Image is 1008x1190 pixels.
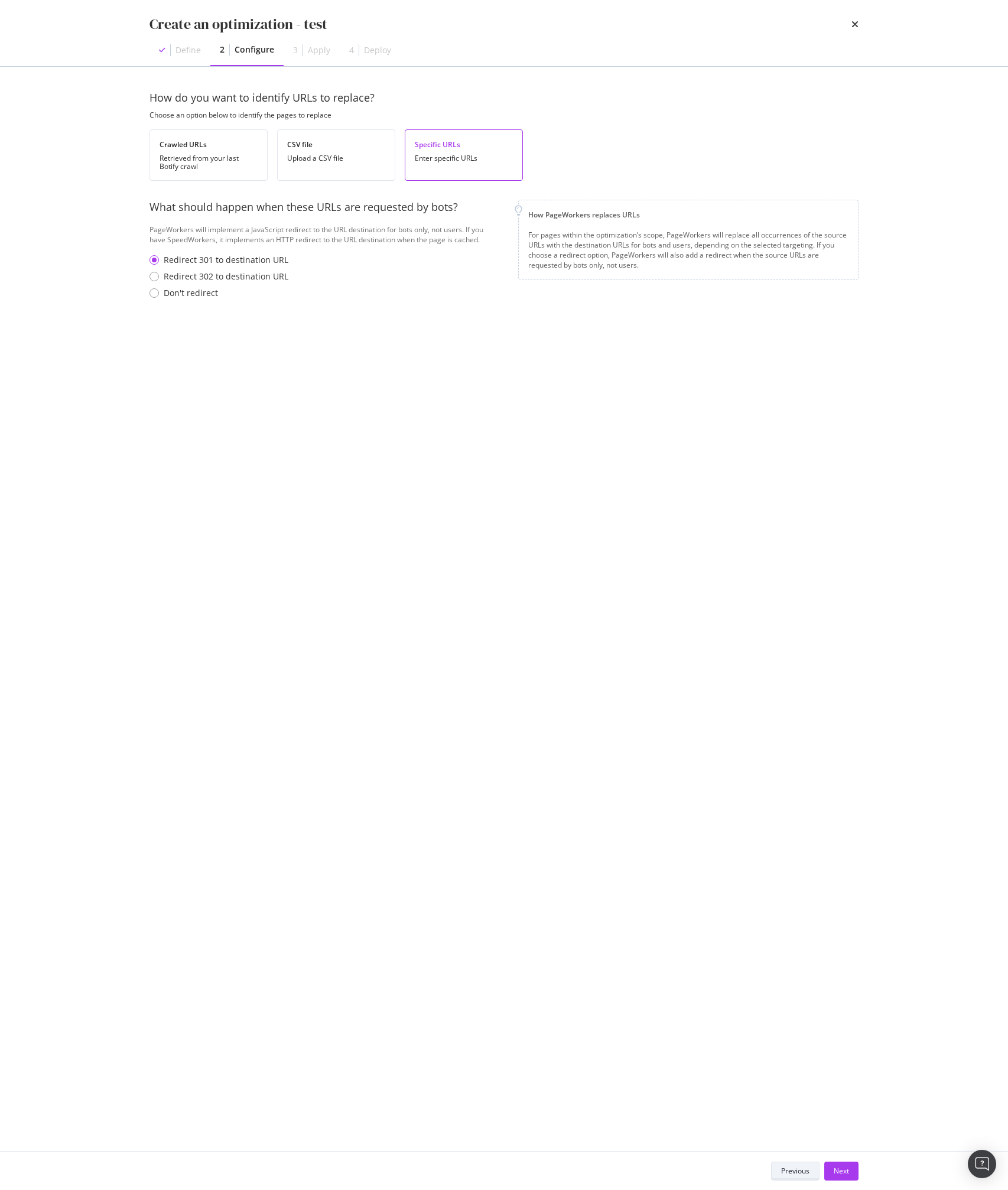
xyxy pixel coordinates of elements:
button: Previous [771,1162,820,1181]
div: Redirect 301 to destination URL [149,254,499,266]
div: PageWorkers will implement a JavaScript redirect to the URL destination for bots only, not users.... [149,225,499,245]
button: Next [824,1162,859,1181]
div: Configure [235,44,274,56]
div: 3 [293,44,298,56]
div: Previous [781,1166,809,1176]
div: Define [175,44,201,56]
div: Upload a CSV file [287,154,385,162]
div: Open Intercom Messenger [968,1150,996,1178]
div: How do you want to identify URLs to replace? [149,90,859,106]
div: Crawled URLs [160,139,258,149]
div: 2 [220,44,225,56]
div: Choose an option below to identify the pages to replace [149,110,859,120]
div: 4 [349,44,354,56]
div: Retrieved from your last Botify crawl [160,154,258,171]
div: CSV file [287,139,385,149]
div: Don't redirect [149,287,499,299]
div: Redirect 302 to destination URL [149,271,499,282]
div: Deploy [364,44,391,56]
div: Redirect 302 to destination URL [164,271,288,282]
div: Enter specific URLs [415,154,513,162]
div: How PageWorkers replaces URLs [528,210,848,220]
div: Specific URLs [415,139,513,149]
div: For pages within the optimization’s scope, PageWorkers will replace all occurrences of the source... [528,230,848,271]
div: What should happen when these URLs are requested by bots? [149,200,499,215]
div: times [851,14,859,34]
div: Redirect 301 to destination URL [164,254,288,266]
div: Next [834,1166,849,1176]
div: Apply [308,44,330,56]
div: Create an optimization - test [149,14,327,34]
div: Don't redirect [164,287,218,299]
